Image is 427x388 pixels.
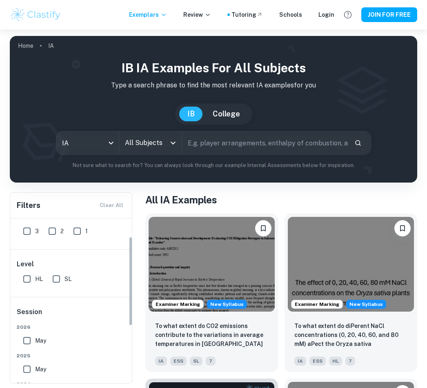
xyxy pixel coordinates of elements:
div: Starting from the May 2026 session, the ESS IA requirements have changed. We created this exempla... [346,300,386,309]
span: May [35,365,46,374]
p: Review [183,10,211,19]
span: 2 [60,227,64,236]
button: Help and Feedback [341,8,355,22]
span: SL [190,357,202,366]
div: IA [56,132,119,154]
span: May [35,336,46,345]
span: 2024 [17,381,126,388]
button: Search [351,136,365,150]
h6: Filters [17,200,40,211]
button: Please log in to bookmark exemplars [255,220,271,236]
span: 7 [345,357,355,366]
button: Open [167,137,179,149]
button: IB [179,107,203,121]
a: Home [18,40,33,51]
img: ESS IA example thumbnail: To what extent do CO2 emissions contribu [149,217,275,312]
button: College [205,107,248,121]
h6: Level [17,259,126,269]
p: Exemplars [129,10,167,19]
p: IA [48,41,54,50]
span: Examiner Marking [291,301,342,308]
span: ESS [309,357,326,366]
span: Examiner Marking [152,301,203,308]
span: New Syllabus [207,300,247,309]
span: 2025 [17,352,126,359]
h1: IB IA examples for all subjects [16,59,411,77]
span: HL [35,274,43,283]
span: ESS [170,357,187,366]
span: SL [64,274,71,283]
h6: Session [17,307,126,323]
p: Type a search phrase to find the most relevant IA examples for you [16,80,411,90]
input: E.g. player arrangements, enthalpy of combustion, analysis of a big city... [182,132,348,154]
p: Not sure what to search for? You can always look through our example Internal Assessments below f... [16,161,411,169]
span: HL [329,357,342,366]
span: New Syllabus [346,300,386,309]
button: Please log in to bookmark exemplars [394,220,411,236]
span: 7 [206,357,216,366]
div: Starting from the May 2026 session, the ESS IA requirements have changed. We created this exempla... [207,300,247,309]
a: Tutoring [231,10,263,19]
img: Clastify logo [10,7,62,23]
a: Examiner MarkingStarting from the May 2026 session, the ESS IA requirements have changed. We crea... [145,214,278,372]
a: Login [318,10,334,19]
h1: All IA Examples [145,192,417,207]
span: 3 [35,227,39,236]
span: 2026 [17,323,126,331]
span: IA [155,357,167,366]
p: To what extent do CO2 emissions contribute to the variations in average temperatures in Indonesia... [155,321,268,349]
a: Schools [279,10,302,19]
span: IA [294,357,306,366]
a: Examiner MarkingStarting from the May 2026 session, the ESS IA requirements have changed. We crea... [285,214,417,372]
span: 1 [85,227,88,236]
img: ESS IA example thumbnail: To what extent do diPerent NaCl concentr [288,217,414,312]
p: To what extent do diPerent NaCl concentrations (0, 20, 40, 60, and 80 mM) aPect the Oryza sativa ... [294,321,407,349]
button: JOIN FOR FREE [361,7,417,22]
img: profile cover [10,36,417,183]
